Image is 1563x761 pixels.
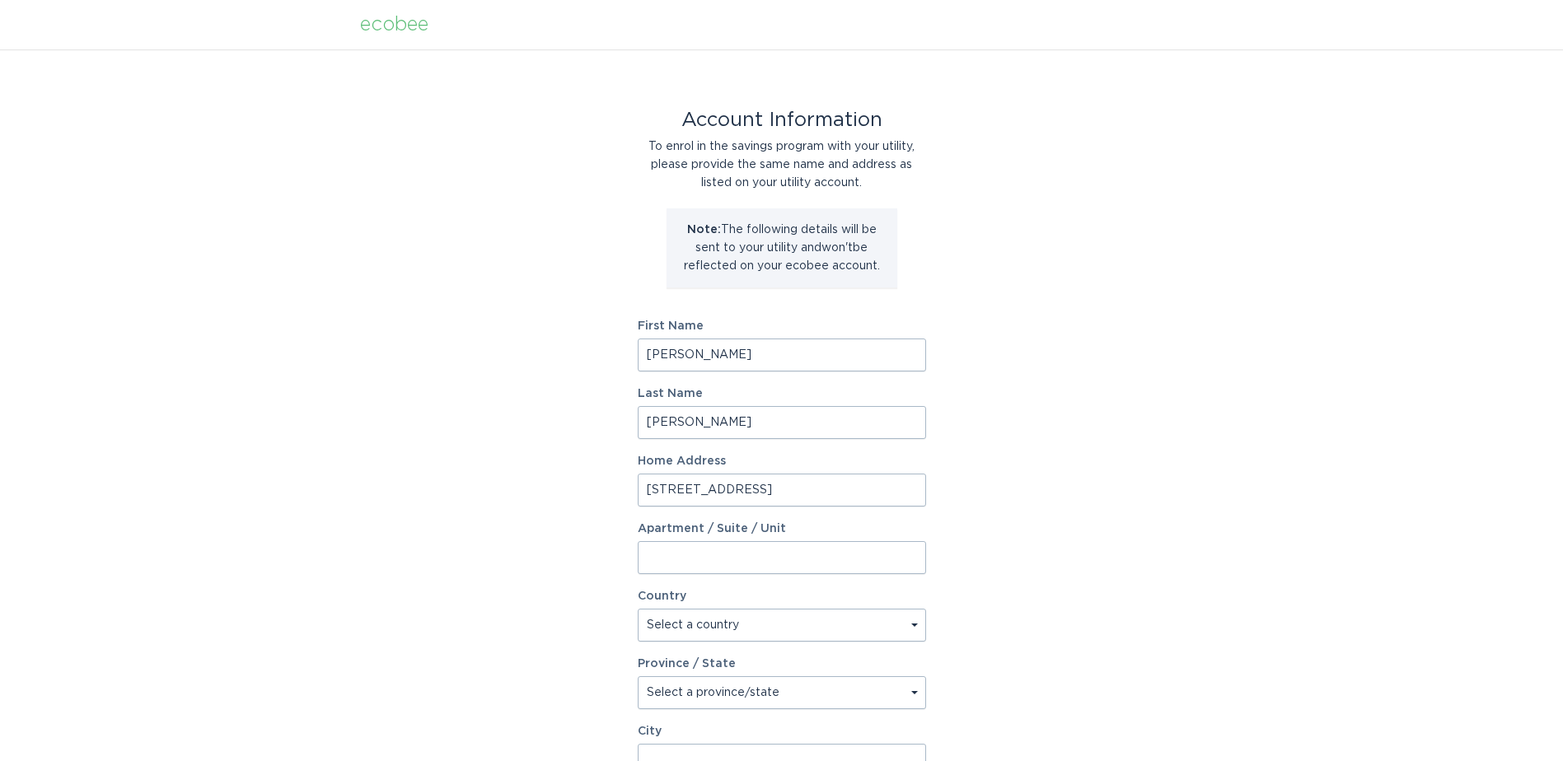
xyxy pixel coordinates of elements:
[638,591,686,602] label: Country
[679,221,885,275] p: The following details will be sent to your utility and won't be reflected on your ecobee account.
[638,726,926,737] label: City
[687,224,721,236] strong: Note:
[638,320,926,332] label: First Name
[638,138,926,192] div: To enrol in the savings program with your utility, please provide the same name and address as li...
[638,658,736,670] label: Province / State
[638,111,926,129] div: Account Information
[638,388,926,399] label: Last Name
[638,455,926,467] label: Home Address
[360,16,428,34] div: ecobee
[638,523,926,535] label: Apartment / Suite / Unit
